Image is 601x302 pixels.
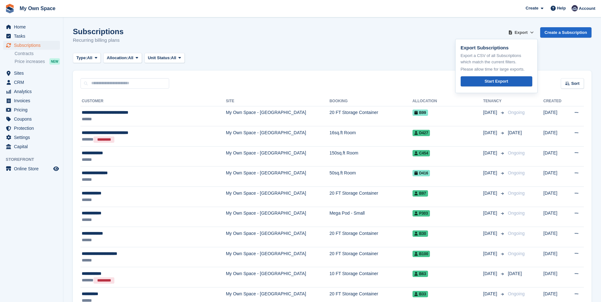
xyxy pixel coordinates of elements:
span: [DATE] [508,271,522,276]
span: [DATE] [483,230,498,237]
td: My Own Space - [GEOGRAPHIC_DATA] [226,146,329,167]
a: menu [3,164,60,173]
span: Allocation: [107,55,128,61]
span: B63 [412,271,428,277]
span: [DATE] [483,250,498,257]
td: [DATE] [543,167,567,187]
td: 50sq.ft Room [329,167,412,187]
td: [DATE] [543,106,567,126]
p: Please allow time for large exports. [461,66,532,72]
button: Unit Status: All [144,53,185,63]
span: Account [579,5,595,12]
span: [DATE] [483,170,498,176]
span: All [171,55,176,61]
td: 16sq.ft Room [329,126,412,147]
td: [DATE] [543,267,567,287]
td: 20 FT Storage Container [329,247,412,267]
span: C454 [412,150,430,156]
span: Tasks [14,32,52,41]
th: Allocation [412,96,483,106]
td: My Own Space - [GEOGRAPHIC_DATA] [226,207,329,227]
span: Type: [76,55,87,61]
span: Subscriptions [14,41,52,50]
span: [DATE] [483,291,498,297]
img: stora-icon-8386f47178a22dfd0bd8f6a31ec36ba5ce8667c1dd55bd0f319d3a0aa187defe.svg [5,4,15,13]
span: D416 [412,170,430,176]
span: [DATE] [483,210,498,217]
button: Type: All [73,53,101,63]
span: Ongoing [508,110,525,115]
td: My Own Space - [GEOGRAPHIC_DATA] [226,227,329,247]
th: Customer [80,96,226,106]
td: My Own Space - [GEOGRAPHIC_DATA] [226,187,329,207]
a: menu [3,22,60,31]
span: Capital [14,142,52,151]
div: Start Export [484,78,508,85]
span: Unit Status: [148,55,171,61]
td: 20 FT Storage Container [329,227,412,247]
span: Storefront [6,156,63,163]
td: 10 FT Storage Container [329,267,412,287]
td: My Own Space - [GEOGRAPHIC_DATA] [226,126,329,147]
td: My Own Space - [GEOGRAPHIC_DATA] [226,247,329,267]
th: Created [543,96,567,106]
span: D427 [412,130,430,136]
a: menu [3,115,60,123]
a: menu [3,41,60,50]
a: Contracts [15,51,60,57]
a: menu [3,87,60,96]
span: Ongoing [508,211,525,216]
span: B30 [412,230,428,237]
span: Pricing [14,105,52,114]
th: Site [226,96,329,106]
a: Price increases NEW [15,58,60,65]
td: [DATE] [543,247,567,267]
a: Create a Subscription [540,27,591,38]
span: B33 [412,291,428,297]
td: My Own Space - [GEOGRAPHIC_DATA] [226,106,329,126]
span: [DATE] [483,109,498,116]
td: [DATE] [543,187,567,207]
img: Gary Chamberlain [572,5,578,11]
td: 20 FT Storage Container [329,187,412,207]
span: Ongoing [508,231,525,236]
span: B97 [412,190,428,197]
a: menu [3,142,60,151]
td: Mega Pod - Small [329,207,412,227]
td: My Own Space - [GEOGRAPHIC_DATA] [226,167,329,187]
td: [DATE] [543,126,567,147]
td: [DATE] [543,146,567,167]
span: Ongoing [508,150,525,155]
span: Ongoing [508,170,525,175]
span: Protection [14,124,52,133]
span: Ongoing [508,191,525,196]
p: Export a CSV of all Subscriptions which match the current filters. [461,53,532,65]
a: menu [3,105,60,114]
span: Invoices [14,96,52,105]
span: Settings [14,133,52,142]
div: NEW [49,58,60,65]
button: Export [507,27,535,38]
a: menu [3,32,60,41]
span: Ongoing [508,291,525,296]
span: Help [557,5,566,11]
p: Recurring billing plans [73,37,124,44]
a: Preview store [52,165,60,173]
span: [DATE] [508,130,522,135]
span: Sort [571,80,579,87]
a: Start Export [461,76,532,87]
td: 20 FT Storage Container [329,106,412,126]
td: 150sq.ft Room [329,146,412,167]
span: Analytics [14,87,52,96]
span: Home [14,22,52,31]
td: [DATE] [543,207,567,227]
a: My Own Space [17,3,58,14]
span: Create [526,5,538,11]
span: Sites [14,69,52,78]
span: [DATE] [483,150,498,156]
span: All [128,55,133,61]
a: menu [3,133,60,142]
p: Export Subscriptions [461,44,532,52]
td: My Own Space - [GEOGRAPHIC_DATA] [226,267,329,287]
span: Export [515,29,527,36]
